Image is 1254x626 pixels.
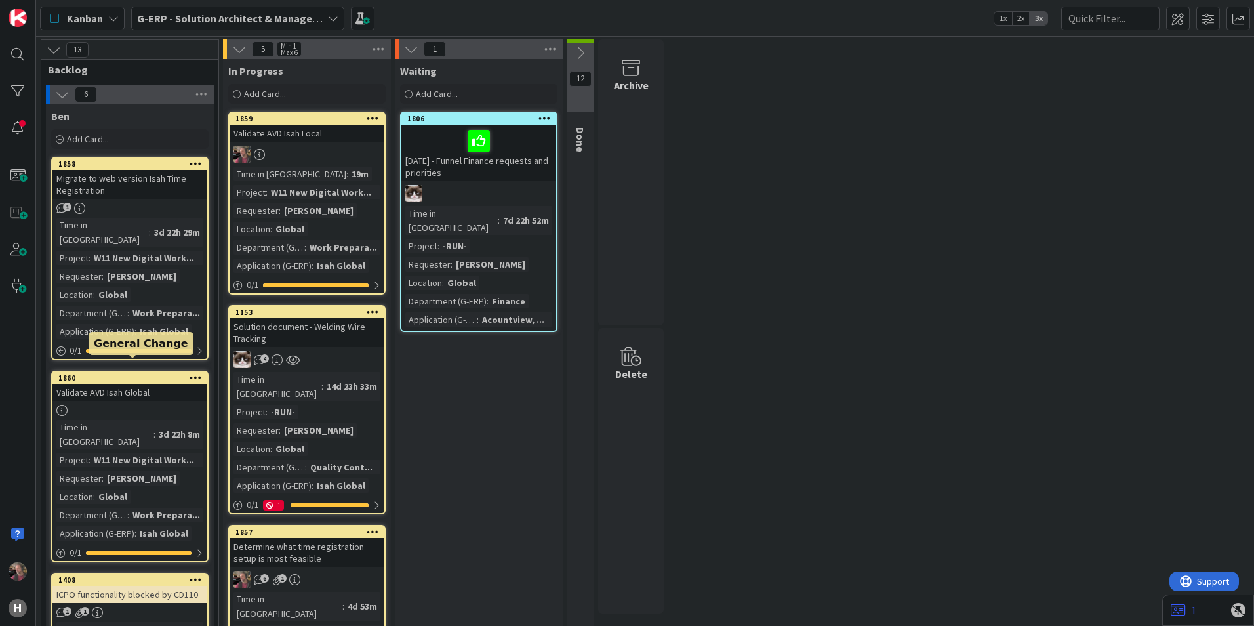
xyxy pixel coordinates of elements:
div: Department (G-ERP) [233,460,305,474]
div: 1 [263,500,284,511]
span: Backlog [48,63,202,76]
span: : [102,471,104,486]
span: Add Card... [416,88,458,100]
div: [PERSON_NAME] [104,471,180,486]
div: BF [230,146,384,163]
span: : [127,306,129,320]
div: -RUN- [268,405,298,419]
div: Isah Global [136,324,192,339]
span: Add Card... [67,133,109,145]
div: Application (G-ERP) [56,526,134,541]
div: BF [230,571,384,588]
span: : [437,239,439,253]
div: Time in [GEOGRAPHIC_DATA] [405,206,498,235]
span: : [270,442,272,456]
div: 0/1 [52,343,207,359]
div: Location [233,442,270,456]
span: Kanban [67,10,103,26]
div: Department (G-ERP) [233,240,304,255]
div: 1806 [401,113,556,125]
div: W11 New Digital Work... [268,185,374,199]
div: Project [56,453,89,467]
div: Application (G-ERP) [56,324,134,339]
div: 7d 22h 52m [500,213,552,228]
div: Requester [233,203,279,218]
div: Time in [GEOGRAPHIC_DATA] [56,218,149,247]
div: Isah Global [313,259,369,273]
div: Acountview, ... [479,312,548,327]
span: 3x [1030,12,1047,25]
div: Department (G-ERP) [56,508,127,522]
div: Global [95,490,131,504]
span: : [477,312,479,327]
div: Global [272,442,308,456]
span: 1 [81,607,89,616]
span: In Progress [228,64,283,77]
span: : [102,269,104,283]
div: Location [56,287,93,302]
a: 1806[DATE] - Funnel Finance requests and prioritiesKvTime in [GEOGRAPHIC_DATA]:7d 22h 52mProject:... [400,112,557,332]
div: Department (G-ERP) [405,294,487,308]
span: : [270,222,272,236]
span: Ben [51,110,70,123]
div: Project [233,405,266,419]
div: 1859 [235,114,384,123]
div: 19m [348,167,372,181]
span: Done [574,127,587,152]
div: 1858Migrate to web version Isah Time Registration [52,158,207,199]
div: 1857 [230,526,384,538]
div: Kv [230,351,384,368]
span: : [321,379,323,394]
div: 4d 53m [344,599,380,614]
div: [DATE] - Funnel Finance requests and priorities [401,125,556,181]
span: : [89,453,91,467]
input: Quick Filter... [1061,7,1160,30]
a: 1 [1171,602,1196,618]
span: : [442,276,444,290]
div: 1859Validate AVD Isah Local [230,113,384,142]
span: Add Card... [244,88,286,100]
div: 1857Determine what time registration setup is most feasible [230,526,384,567]
img: BF [233,146,251,163]
img: BF [9,562,27,581]
span: : [93,287,95,302]
span: 12 [569,71,592,87]
div: W11 New Digital Work... [91,251,197,265]
div: Work Prepara... [306,240,380,255]
div: Location [405,276,442,290]
div: 14d 23h 33m [323,379,380,394]
div: 1806[DATE] - Funnel Finance requests and priorities [401,113,556,181]
span: 0 / 1 [70,546,82,560]
a: 1860Validate AVD Isah GlobalTime in [GEOGRAPHIC_DATA]:3d 22h 8mProject:W11 New Digital Work...Req... [51,371,209,562]
div: Max 6 [281,49,298,56]
div: Quality Cont... [307,460,376,474]
div: Work Prepara... [129,306,203,320]
span: : [342,599,344,614]
span: : [93,490,95,504]
div: H [9,599,27,617]
div: Delete [615,366,647,382]
div: 1408 [58,575,207,585]
span: : [346,167,348,181]
div: 1858 [58,159,207,169]
span: : [498,213,500,228]
span: 6 [75,87,97,102]
a: 1153Solution document - Welding Wire TrackingKvTime in [GEOGRAPHIC_DATA]:14d 23h 33mProject:-RUN-... [228,305,386,514]
div: Time in [GEOGRAPHIC_DATA] [56,420,153,449]
div: Kv [401,185,556,202]
div: -RUN- [439,239,470,253]
div: 1860 [52,372,207,384]
span: : [127,508,129,522]
span: : [266,405,268,419]
span: 0 / 1 [70,344,82,358]
h5: General Change [94,337,188,350]
div: 1408 [52,574,207,586]
div: Application (G-ERP) [233,259,312,273]
span: : [134,324,136,339]
span: 5 [252,41,274,57]
img: Kv [233,351,251,368]
div: Determine what time registration setup is most feasible [230,538,384,567]
div: Department (G-ERP) [56,306,127,320]
a: 1858Migrate to web version Isah Time RegistrationTime in [GEOGRAPHIC_DATA]:3d 22h 29mProject:W11 ... [51,157,209,360]
div: Application (G-ERP) [405,312,477,327]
